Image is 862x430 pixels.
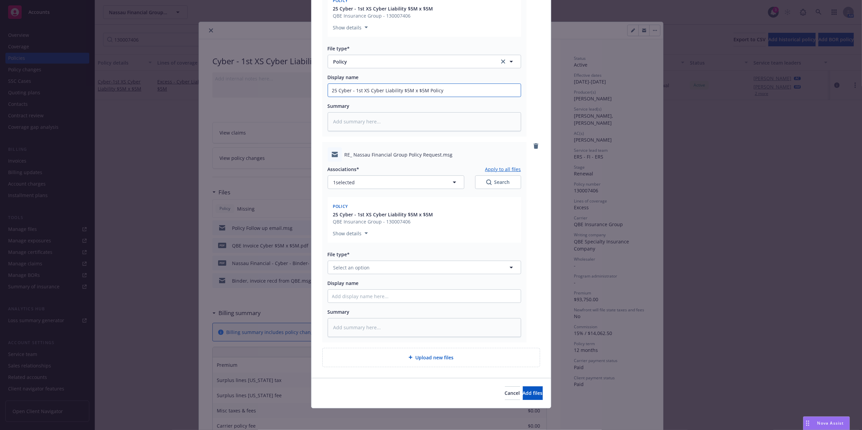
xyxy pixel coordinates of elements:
span: File type* [328,251,350,258]
span: Nova Assist [817,420,844,426]
div: Drag to move [803,417,812,430]
button: 25 Cyber - 1st XS Cyber Liability $5M x $5M [333,211,433,218]
button: Select an option [328,261,521,274]
span: Select an option [333,264,370,271]
button: Show details [330,229,371,237]
span: Policy [333,204,348,209]
button: Nova Assist [803,416,850,430]
span: QBE Insurance Group - 130007406 [333,218,433,225]
span: Display name [328,280,359,286]
input: Add display name here... [328,290,521,303]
